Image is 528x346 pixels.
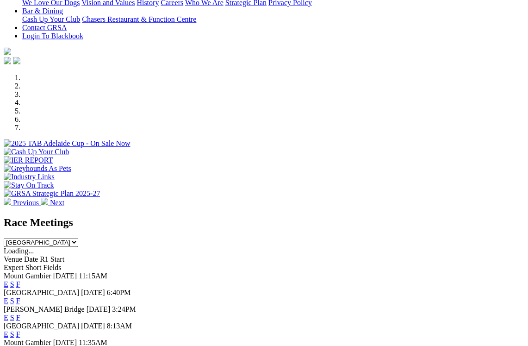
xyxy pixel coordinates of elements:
img: twitter.svg [13,57,20,64]
a: Login To Blackbook [22,32,83,40]
a: S [10,330,14,338]
img: logo-grsa-white.png [4,48,11,55]
span: Expert [4,264,24,271]
img: Stay On Track [4,181,54,189]
img: facebook.svg [4,57,11,64]
span: Loading... [4,247,34,255]
a: F [16,314,20,321]
img: chevron-right-pager-white.svg [41,198,48,205]
span: 3:24PM [112,305,136,313]
span: [GEOGRAPHIC_DATA] [4,322,79,330]
a: E [4,314,8,321]
img: GRSA Strategic Plan 2025-27 [4,189,100,198]
span: [DATE] [81,289,105,296]
a: F [16,297,20,305]
span: [PERSON_NAME] Bridge [4,305,85,313]
span: Date [24,255,38,263]
span: [DATE] [81,322,105,330]
span: Short [25,264,42,271]
span: [GEOGRAPHIC_DATA] [4,289,79,296]
a: Cash Up Your Club [22,15,80,23]
a: Next [41,199,64,207]
span: R1 Start [40,255,64,263]
span: Fields [43,264,61,271]
span: [DATE] [53,272,77,280]
span: Next [50,199,64,207]
span: Mount Gambier [4,272,51,280]
a: Chasers Restaurant & Function Centre [82,15,196,23]
a: F [16,330,20,338]
a: S [10,297,14,305]
a: F [16,280,20,288]
span: [DATE] [87,305,111,313]
img: Industry Links [4,173,55,181]
a: E [4,330,8,338]
h2: Race Meetings [4,216,524,229]
a: E [4,297,8,305]
img: 2025 TAB Adelaide Cup - On Sale Now [4,139,130,148]
span: 8:13AM [107,322,132,330]
a: Contact GRSA [22,24,67,31]
a: Bar & Dining [22,7,63,15]
span: Previous [13,199,39,207]
img: Greyhounds As Pets [4,164,71,173]
a: E [4,280,8,288]
img: IER REPORT [4,156,53,164]
div: Bar & Dining [22,15,524,24]
img: Cash Up Your Club [4,148,69,156]
span: 6:40PM [107,289,131,296]
a: S [10,280,14,288]
a: S [10,314,14,321]
span: 11:15AM [79,272,107,280]
span: Venue [4,255,22,263]
a: Previous [4,199,41,207]
img: chevron-left-pager-white.svg [4,198,11,205]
